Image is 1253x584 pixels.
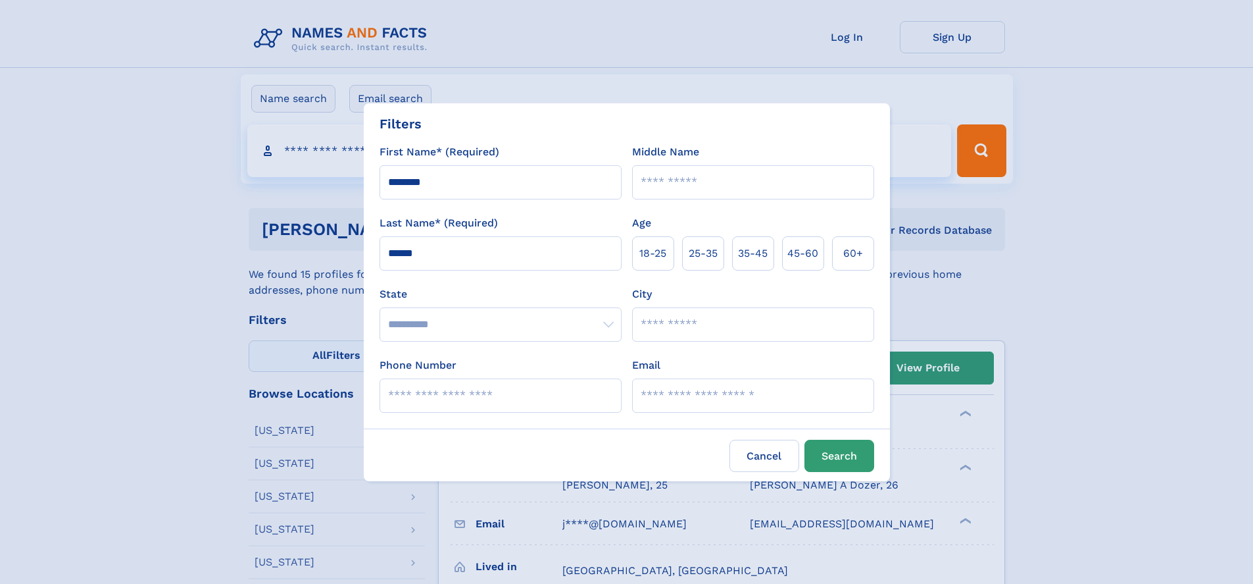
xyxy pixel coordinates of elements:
[632,144,699,160] label: Middle Name
[843,246,863,261] span: 60+
[632,358,660,373] label: Email
[380,114,422,134] div: Filters
[729,440,799,472] label: Cancel
[787,246,818,261] span: 45‑60
[738,246,768,261] span: 35‑45
[380,358,456,373] label: Phone Number
[804,440,874,472] button: Search
[380,286,622,302] label: State
[639,246,666,261] span: 18‑25
[632,215,651,231] label: Age
[380,144,499,160] label: First Name* (Required)
[380,215,498,231] label: Last Name* (Required)
[632,286,652,302] label: City
[689,246,718,261] span: 25‑35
